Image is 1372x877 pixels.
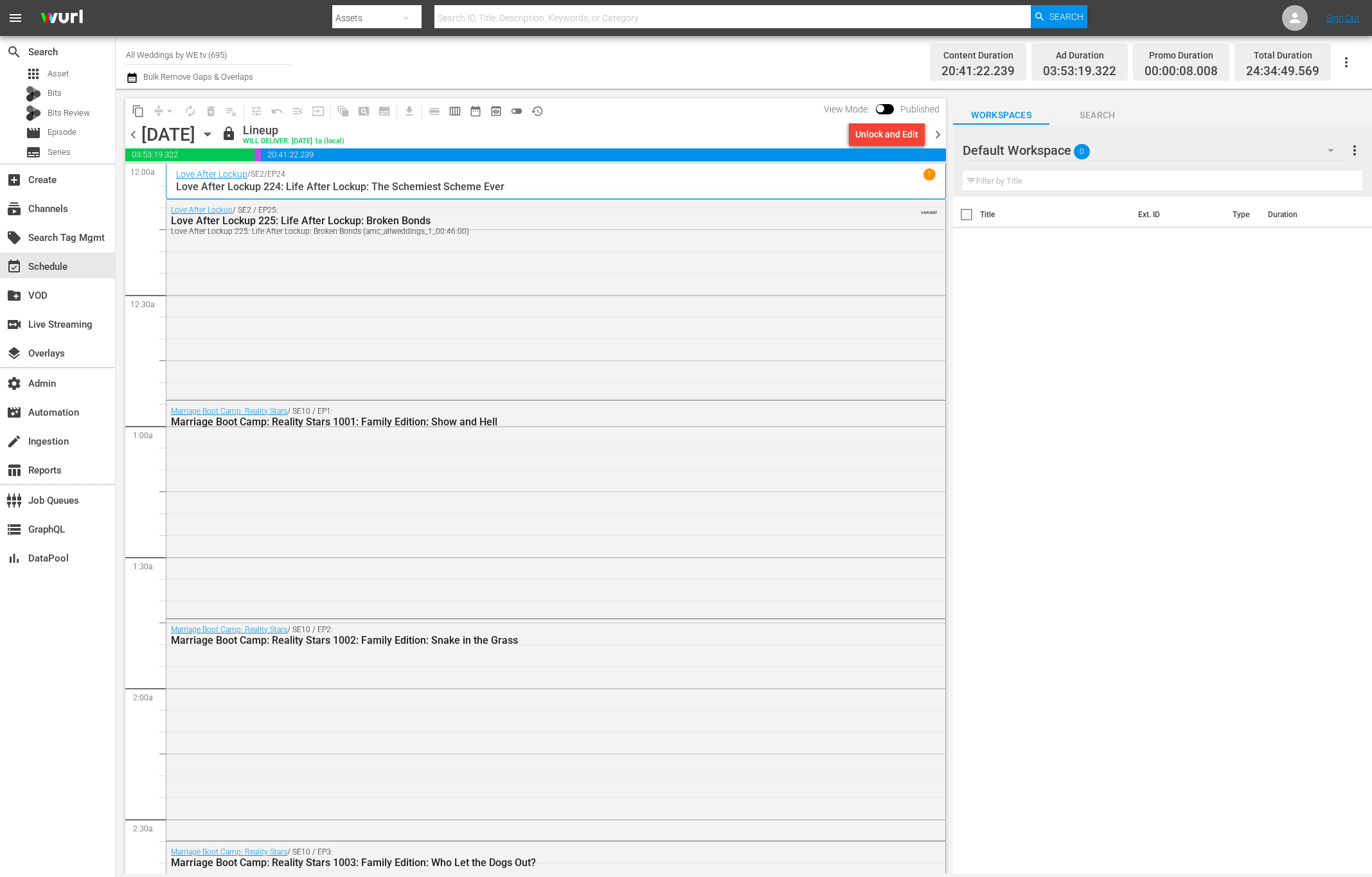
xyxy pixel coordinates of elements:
[171,206,870,236] div: / SE2 / EP25:
[176,181,936,193] p: Love After Lockup 224: Life After Lockup: The Schemiest Scheme Ever
[26,86,41,102] div: Bits
[200,101,221,121] span: Select an event to delete
[287,101,308,121] span: Fill episodes with ad slates
[6,463,22,478] span: Reports
[48,126,76,139] span: Episode
[171,227,870,236] div: Love After Lockup 225: Life After Lockup: Broken Bonds (amc_allweddings_1_00:46:00)
[490,105,503,118] span: preview_outlined
[953,107,1049,123] span: Workspaces
[1326,13,1360,23] a: Sign Out
[6,288,22,303] span: VOD
[449,105,461,118] span: calendar_view_week_outlined
[531,105,544,118] span: history_outlined
[141,72,253,82] span: Bulk Remove Gaps & Overlaps
[171,847,870,869] div: / SE10 / EP3:
[171,407,287,416] a: Marriage Boot Camp: Reality Stars
[6,259,22,274] span: Schedule
[1225,197,1260,233] th: Type
[171,847,287,856] a: Marriage Boot Camp: Reality Stars
[469,105,482,118] span: date_range_outlined
[1145,46,1218,64] div: Promo Duration
[254,148,261,161] span: 00:00:08.008
[817,104,876,114] span: View Mode:
[921,204,938,215] span: VARIANT
[6,376,22,391] span: Admin
[243,137,344,146] div: WILL DELIVER: [DATE] 1a (local)
[267,101,287,121] span: Revert to Primary Episode
[1031,5,1087,28] button: Search
[6,44,22,60] span: Search
[132,105,145,118] span: content_copy
[6,172,22,188] span: Create
[1347,135,1362,166] button: more_vert
[941,46,1015,64] div: Content Duration
[6,493,22,508] span: Job Queues
[308,101,328,121] span: Update Metadata from Key Asset
[180,101,200,121] span: Loop Content
[1145,64,1218,79] span: 00:00:08.008
[6,346,22,361] span: Overlays
[963,132,1346,168] div: Default Workspace
[6,317,22,332] span: Live Streaming
[171,625,870,646] div: / SE10 / EP2:
[8,10,23,26] span: menu
[48,87,62,100] span: Bits
[1246,46,1319,64] div: Total Duration
[527,101,548,121] span: View History
[176,169,247,179] a: Love After Lockup
[374,101,395,121] span: Create Series Block
[6,434,22,449] span: Ingestion
[247,170,251,179] p: /
[1347,143,1362,158] span: more_vert
[26,105,41,121] div: Bits Review
[242,98,267,123] span: Customize Events
[48,146,71,159] span: Series
[849,123,925,146] button: Unlock and Edit
[141,124,195,145] div: [DATE]
[1260,197,1337,233] th: Duration
[267,170,285,179] p: EP24
[171,206,233,215] a: Love After Lockup
[221,101,242,121] span: Clear Lineup
[31,3,93,33] img: ans4CAIJ8jUAAAAAAAAAAAAAAAAAAAAAAAAgQb4GAAAAAAAAAAAAAAAAAAAAAAAAJMjXAAAAAAAAAAAAAAAAAAAAAAAAgAT5G...
[1043,64,1116,79] span: 03:53:19.322
[171,634,870,646] div: Marriage Boot Camp: Reality Stars 1002: Family Edition: Snake in the Grass
[1049,107,1146,123] span: Search
[171,625,287,634] a: Marriage Boot Camp: Reality Stars
[6,522,22,537] span: GraphQL
[26,145,41,160] span: Series
[930,127,946,143] span: chevron_right
[171,407,870,428] div: / SE10 / EP1:
[26,66,41,82] span: Asset
[980,197,1130,233] th: Title
[1074,138,1090,165] span: 0
[26,125,41,141] span: Episode
[148,101,180,121] span: Remove Gaps & Overlaps
[927,170,932,179] p: 1
[125,148,254,161] span: 03:53:19.322
[1246,64,1319,79] span: 24:34:49.569
[941,64,1015,79] span: 20:41:22.239
[171,416,870,428] div: Marriage Boot Camp: Reality Stars 1001: Family Edition: Show and Hell
[221,126,236,141] span: lock
[6,405,22,420] span: Automation
[876,104,885,113] span: Toggle to switch from Published to Draft view.
[6,230,22,245] span: Search Tag Mgmt
[6,551,22,566] span: DataPool
[48,107,90,120] span: Bits Review
[894,104,946,114] span: Published
[510,105,523,118] span: toggle_off
[855,123,918,146] div: Unlock and Edit
[125,127,141,143] span: chevron_left
[171,215,870,227] div: Love After Lockup 225: Life After Lockup: Broken Bonds
[1049,5,1083,28] span: Search
[395,98,420,123] span: Download as CSV
[6,201,22,217] span: Channels
[48,67,69,80] span: Asset
[1043,46,1116,64] div: Ad Duration
[506,101,527,121] span: 24 hours Lineup View is OFF
[251,170,267,179] p: SE2 /
[171,856,870,869] div: Marriage Boot Camp: Reality Stars 1003: Family Edition: Who Let the Dogs Out?
[128,101,148,121] span: Copy Lineup
[445,101,465,121] span: Week Calendar View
